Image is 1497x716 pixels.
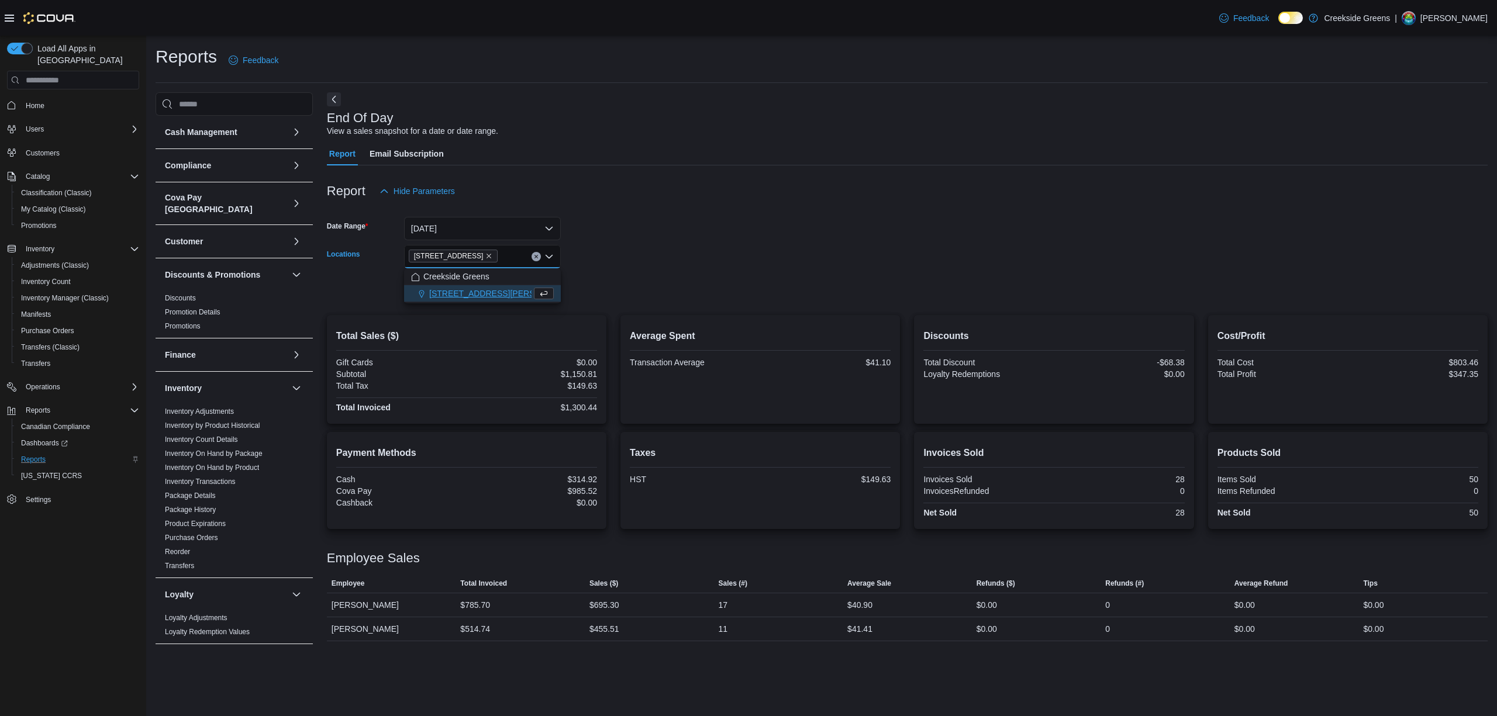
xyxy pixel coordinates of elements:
[165,464,259,472] a: Inventory On Hand by Product
[165,126,287,138] button: Cash Management
[165,435,238,444] a: Inventory Count Details
[165,421,260,430] span: Inventory by Product Historical
[16,275,139,289] span: Inventory Count
[165,382,287,394] button: Inventory
[1363,622,1384,636] div: $0.00
[923,369,1051,379] div: Loyalty Redemptions
[2,379,144,395] button: Operations
[1420,11,1488,25] p: [PERSON_NAME]
[763,358,891,367] div: $41.10
[21,221,57,230] span: Promotions
[12,201,144,217] button: My Catalog (Classic)
[12,306,144,323] button: Manifests
[1363,598,1384,612] div: $0.00
[2,121,144,137] button: Users
[165,506,216,514] a: Package History
[21,403,139,417] span: Reports
[16,219,61,233] a: Promotions
[26,382,60,392] span: Operations
[16,219,139,233] span: Promotions
[16,357,55,371] a: Transfers
[1402,11,1416,25] div: Pat McCaffrey
[847,579,891,588] span: Average Sale
[327,222,368,231] label: Date Range
[1057,358,1185,367] div: -$68.38
[21,242,59,256] button: Inventory
[370,142,444,165] span: Email Subscription
[1217,508,1251,517] strong: Net Sold
[1217,369,1346,379] div: Total Profit
[1105,598,1110,612] div: 0
[12,290,144,306] button: Inventory Manager (Classic)
[12,451,144,468] button: Reports
[21,170,139,184] span: Catalog
[289,158,303,172] button: Compliance
[21,293,109,303] span: Inventory Manager (Classic)
[923,358,1051,367] div: Total Discount
[404,268,561,302] div: Choose from the following options
[1350,475,1478,484] div: 50
[1057,508,1185,517] div: 28
[336,329,597,343] h2: Total Sales ($)
[21,122,139,136] span: Users
[21,122,49,136] button: Users
[26,172,50,181] span: Catalog
[165,382,202,394] h3: Inventory
[332,579,365,588] span: Employee
[16,258,139,272] span: Adjustments (Classic)
[336,381,464,390] div: Total Tax
[16,420,139,434] span: Canadian Compliance
[1105,622,1110,636] div: 0
[21,170,54,184] button: Catalog
[336,369,464,379] div: Subtotal
[165,534,218,542] a: Purchase Orders
[469,369,597,379] div: $1,150.81
[1217,446,1478,460] h2: Products Sold
[165,308,220,316] a: Promotion Details
[923,475,1051,484] div: Invoices Sold
[165,294,196,302] a: Discounts
[1278,12,1303,24] input: Dark Mode
[21,492,139,507] span: Settings
[21,493,56,507] a: Settings
[16,186,139,200] span: Classification (Classic)
[544,252,554,261] button: Close list of options
[21,205,86,214] span: My Catalog (Classic)
[404,285,561,302] button: [STREET_ADDRESS][PERSON_NAME]
[21,242,139,256] span: Inventory
[1363,579,1377,588] span: Tips
[429,288,578,299] span: [STREET_ADDRESS][PERSON_NAME]
[327,125,498,137] div: View a sales snapshot for a date or date range.
[1234,622,1255,636] div: $0.00
[165,548,190,556] a: Reorder
[21,380,139,394] span: Operations
[16,340,84,354] a: Transfers (Classic)
[469,498,597,507] div: $0.00
[630,475,758,484] div: HST
[16,307,139,321] span: Manifests
[165,435,238,444] span: Inventory Count Details
[16,307,56,321] a: Manifests
[1233,12,1269,24] span: Feedback
[165,407,234,416] span: Inventory Adjustments
[165,307,220,317] span: Promotion Details
[156,404,313,577] div: Inventory
[2,491,144,508] button: Settings
[165,192,287,215] button: Cova Pay [GEOGRAPHIC_DATA]
[469,358,597,367] div: $0.00
[977,579,1015,588] span: Refunds ($)
[21,146,139,160] span: Customers
[16,420,95,434] a: Canadian Compliance
[1057,486,1185,496] div: 0
[460,598,490,612] div: $785.70
[719,579,747,588] span: Sales (#)
[1350,369,1478,379] div: $347.35
[923,508,957,517] strong: Net Sold
[165,491,216,500] span: Package Details
[2,168,144,185] button: Catalog
[165,492,216,500] a: Package Details
[16,291,139,305] span: Inventory Manager (Classic)
[21,455,46,464] span: Reports
[414,250,484,262] span: [STREET_ADDRESS]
